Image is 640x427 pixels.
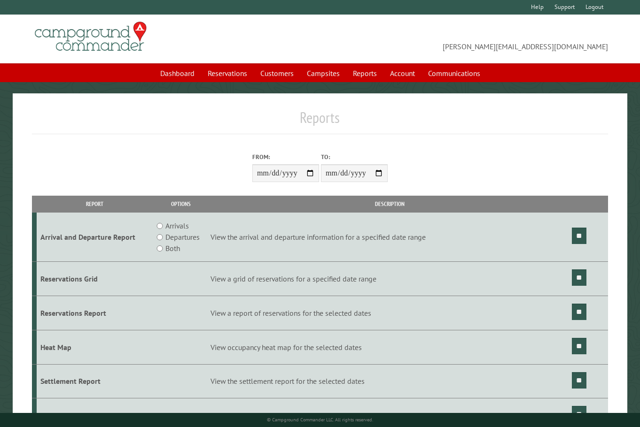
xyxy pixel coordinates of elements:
[153,196,209,212] th: Options
[320,26,608,52] span: [PERSON_NAME][EMAIL_ADDRESS][DOMAIN_NAME]
[165,243,180,254] label: Both
[37,196,153,212] th: Report
[209,364,570,398] td: View the settlement report for the selected dates
[165,220,189,231] label: Arrivals
[321,152,388,161] label: To:
[37,296,153,330] td: Reservations Report
[209,330,570,364] td: View occupancy heat map for the selected dates
[384,64,421,82] a: Account
[155,64,200,82] a: Dashboard
[267,417,373,423] small: © Campground Commander LLC. All rights reserved.
[37,330,153,364] td: Heat Map
[37,262,153,296] td: Reservations Grid
[209,296,570,330] td: View a report of reservations for the selected dates
[202,64,253,82] a: Reservations
[422,64,486,82] a: Communications
[32,18,149,55] img: Campground Commander
[37,213,153,262] td: Arrival and Departure Report
[165,231,200,243] label: Departures
[37,364,153,398] td: Settlement Report
[347,64,382,82] a: Reports
[255,64,299,82] a: Customers
[209,262,570,296] td: View a grid of reservations for a specified date range
[209,213,570,262] td: View the arrival and departure information for a specified date range
[32,108,608,134] h1: Reports
[252,152,319,161] label: From:
[209,196,570,212] th: Description
[301,64,345,82] a: Campsites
